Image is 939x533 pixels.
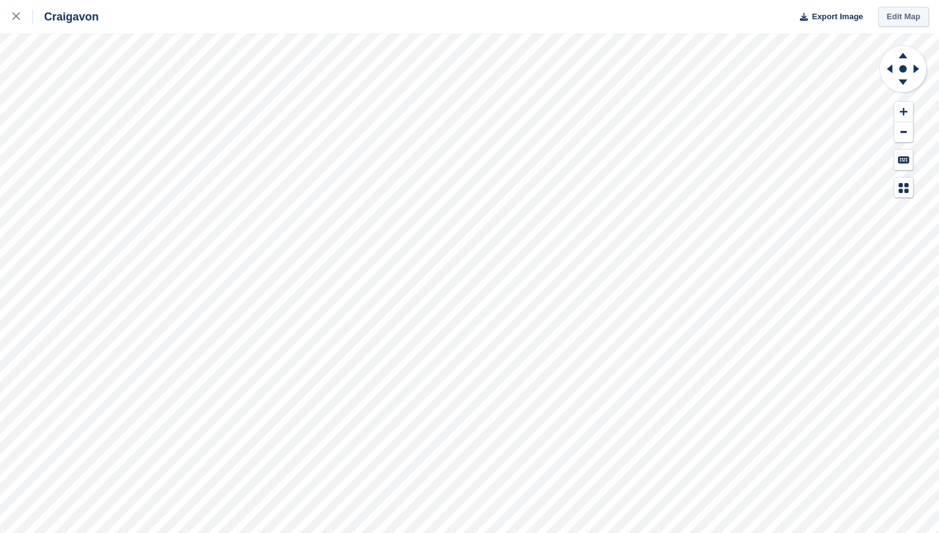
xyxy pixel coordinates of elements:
[792,7,863,27] button: Export Image
[878,7,929,27] a: Edit Map
[894,102,913,122] button: Zoom In
[894,150,913,170] button: Keyboard Shortcuts
[812,11,863,23] span: Export Image
[894,177,913,198] button: Map Legend
[33,9,99,24] div: Craigavon
[894,122,913,143] button: Zoom Out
